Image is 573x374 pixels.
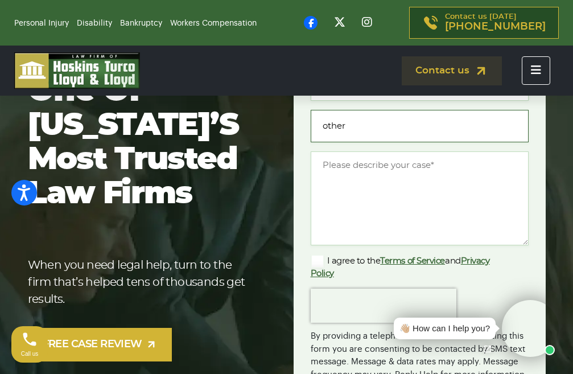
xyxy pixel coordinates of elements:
[380,257,445,265] a: Terms of Service
[14,52,140,89] img: logo
[28,257,257,308] p: When you need legal help, turn to the firm that’s helped tens of thousands get results.
[445,13,546,32] p: Contact us [DATE]
[28,328,172,361] a: FREE CASE REVIEW
[146,339,157,350] img: arrow-up-right-light.svg
[120,19,162,27] a: Bankruptcy
[311,254,510,280] label: I agree to the and
[14,19,69,27] a: Personal Injury
[445,21,546,32] span: [PHONE_NUMBER]
[522,56,550,85] button: Toggle navigation
[28,75,257,211] h1: One of [US_STATE]’s most trusted law firms
[21,351,39,357] span: Call us
[77,19,112,27] a: Disability
[399,322,490,335] div: 👋🏼 How can I help you?
[311,110,529,142] input: Type of case or question
[311,257,490,278] a: Privacy Policy
[409,7,559,39] a: Contact us [DATE][PHONE_NUMBER]
[170,19,257,27] a: Workers Compensation
[476,337,500,361] a: Open chat
[311,289,456,323] iframe: reCAPTCHA
[402,56,502,85] a: Contact us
